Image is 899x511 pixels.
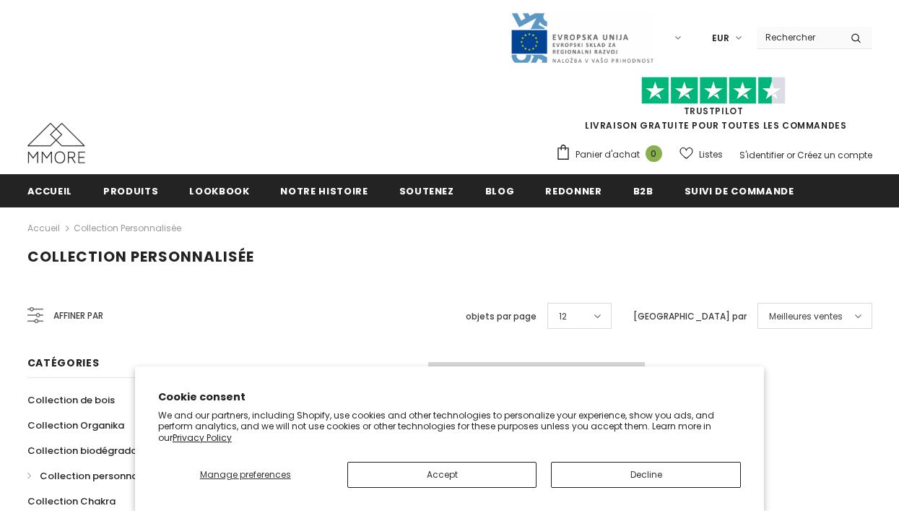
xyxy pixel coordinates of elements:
[27,174,73,207] a: Accueil
[200,468,291,481] span: Manage preferences
[27,246,254,267] span: Collection personnalisée
[189,174,249,207] a: Lookbook
[641,77,786,105] img: Faites confiance aux étoiles pilotes
[684,105,744,117] a: TrustPilot
[280,184,368,198] span: Notre histoire
[555,83,872,132] span: LIVRAISON GRATUITE POUR TOUTES LES COMMANDES
[27,444,152,458] span: Collection biodégradable
[466,309,537,324] label: objets par page
[189,184,249,198] span: Lookbook
[685,184,794,198] span: Suivi de commande
[27,463,160,489] a: Collection personnalisée
[40,469,160,483] span: Collection personnalisée
[74,222,181,234] a: Collection personnalisée
[103,184,158,198] span: Produits
[576,147,640,162] span: Panier d'achat
[27,413,124,438] a: Collection Organika
[173,431,232,444] a: Privacy Policy
[280,174,368,207] a: Notre histoire
[158,462,333,488] button: Manage preferences
[27,387,115,413] a: Collection de bois
[797,149,872,161] a: Créez un compte
[786,149,795,161] span: or
[27,184,73,198] span: Accueil
[27,418,124,432] span: Collection Organika
[27,356,100,370] span: Catégories
[27,220,60,237] a: Accueil
[485,184,515,198] span: Blog
[712,31,729,46] span: EUR
[510,31,654,43] a: Javni Razpis
[685,174,794,207] a: Suivi de commande
[633,184,653,198] span: B2B
[769,309,843,324] span: Meilleures ventes
[27,123,85,163] img: Cas MMORE
[633,309,747,324] label: [GEOGRAPHIC_DATA] par
[757,27,840,48] input: Search Site
[551,462,741,488] button: Decline
[559,309,567,324] span: 12
[27,438,152,463] a: Collection biodégradable
[158,390,742,405] h2: Cookie consent
[103,174,158,207] a: Produits
[399,174,454,207] a: soutenez
[646,145,662,162] span: 0
[633,174,653,207] a: B2B
[545,174,601,207] a: Redonner
[510,12,654,64] img: Javni Razpis
[399,184,454,198] span: soutenez
[679,142,723,167] a: Listes
[27,494,116,508] span: Collection Chakra
[485,174,515,207] a: Blog
[53,308,103,324] span: Affiner par
[347,462,537,488] button: Accept
[555,144,669,166] a: Panier d'achat 0
[545,184,601,198] span: Redonner
[158,410,742,444] p: We and our partners, including Shopify, use cookies and other technologies to personalize your ex...
[739,149,784,161] a: S'identifier
[27,393,115,407] span: Collection de bois
[699,147,723,162] span: Listes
